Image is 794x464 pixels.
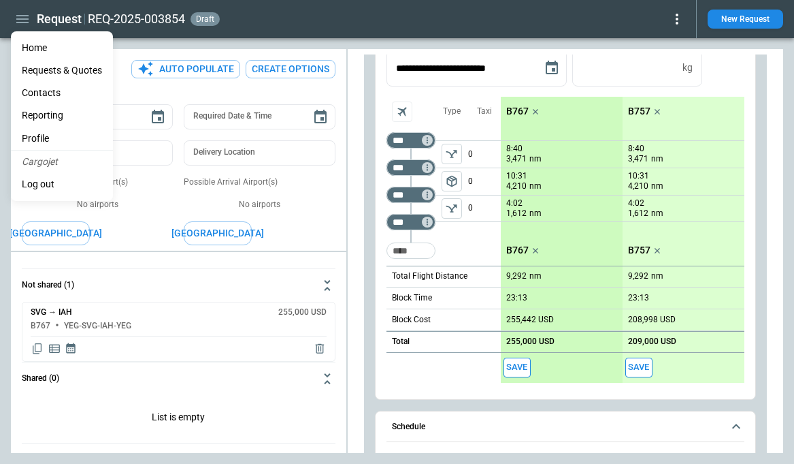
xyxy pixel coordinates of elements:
[11,82,113,104] a: Contacts
[11,59,113,82] a: Requests & Quotes
[11,151,113,173] li: Cargojet
[11,127,113,150] a: Profile
[11,104,113,127] a: Reporting
[11,173,113,196] li: Log out
[11,37,113,59] a: Home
